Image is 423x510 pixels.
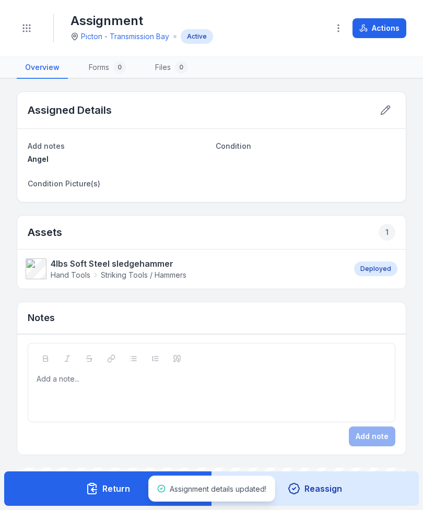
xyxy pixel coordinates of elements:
a: Forms0 [80,57,134,79]
div: 1 [379,224,395,241]
h1: Assignment [70,13,213,29]
span: Assignment details updated! [170,484,266,493]
span: Striking Tools / Hammers [101,270,186,280]
div: Deployed [354,262,397,276]
button: Reassign [211,471,419,506]
span: Condition Picture(s) [28,179,100,188]
h2: Assets [28,224,395,241]
button: Actions [352,18,406,38]
span: Hand Tools [51,270,90,280]
a: Overview [17,57,68,79]
div: Active [181,29,213,44]
h3: Notes [28,311,55,325]
span: Angel [28,155,49,163]
span: Condition [216,141,251,150]
h2: Assigned Details [28,103,112,117]
a: 4lbs Soft Steel sledgehammerHand ToolsStriking Tools / Hammers [26,257,344,280]
div: 0 [113,61,126,74]
button: Toggle navigation [17,18,37,38]
a: Files0 [147,57,196,79]
span: Add notes [28,141,65,150]
div: 0 [175,61,187,74]
button: Return [4,471,212,506]
a: Picton - Transmission Bay [81,31,169,42]
strong: 4lbs Soft Steel sledgehammer [51,257,186,270]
